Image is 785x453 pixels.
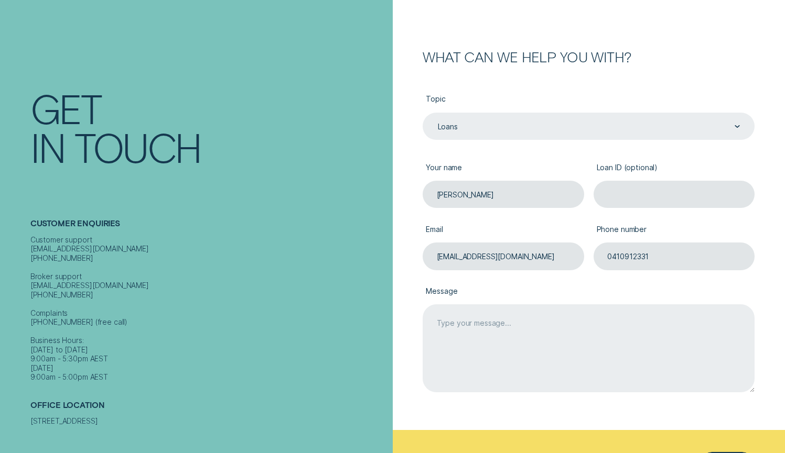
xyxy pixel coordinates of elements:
label: Email [423,217,584,242]
label: Message [423,279,755,304]
label: Topic [423,87,755,112]
div: [STREET_ADDRESS] [30,416,388,426]
h2: Customer Enquiries [30,218,388,235]
div: Loans [438,122,458,131]
label: Loan ID (optional) [594,156,755,181]
div: Touch [74,128,200,166]
h2: What can we help you with? [423,50,755,63]
label: Your name [423,156,584,181]
h2: Office Location [30,400,388,416]
label: Phone number [594,217,755,242]
div: Get [30,89,101,127]
h1: Get In Touch [30,89,388,165]
div: Customer support [EMAIL_ADDRESS][DOMAIN_NAME] [PHONE_NUMBER] Broker support [EMAIL_ADDRESS][DOMAI... [30,235,388,382]
div: In [30,128,65,166]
